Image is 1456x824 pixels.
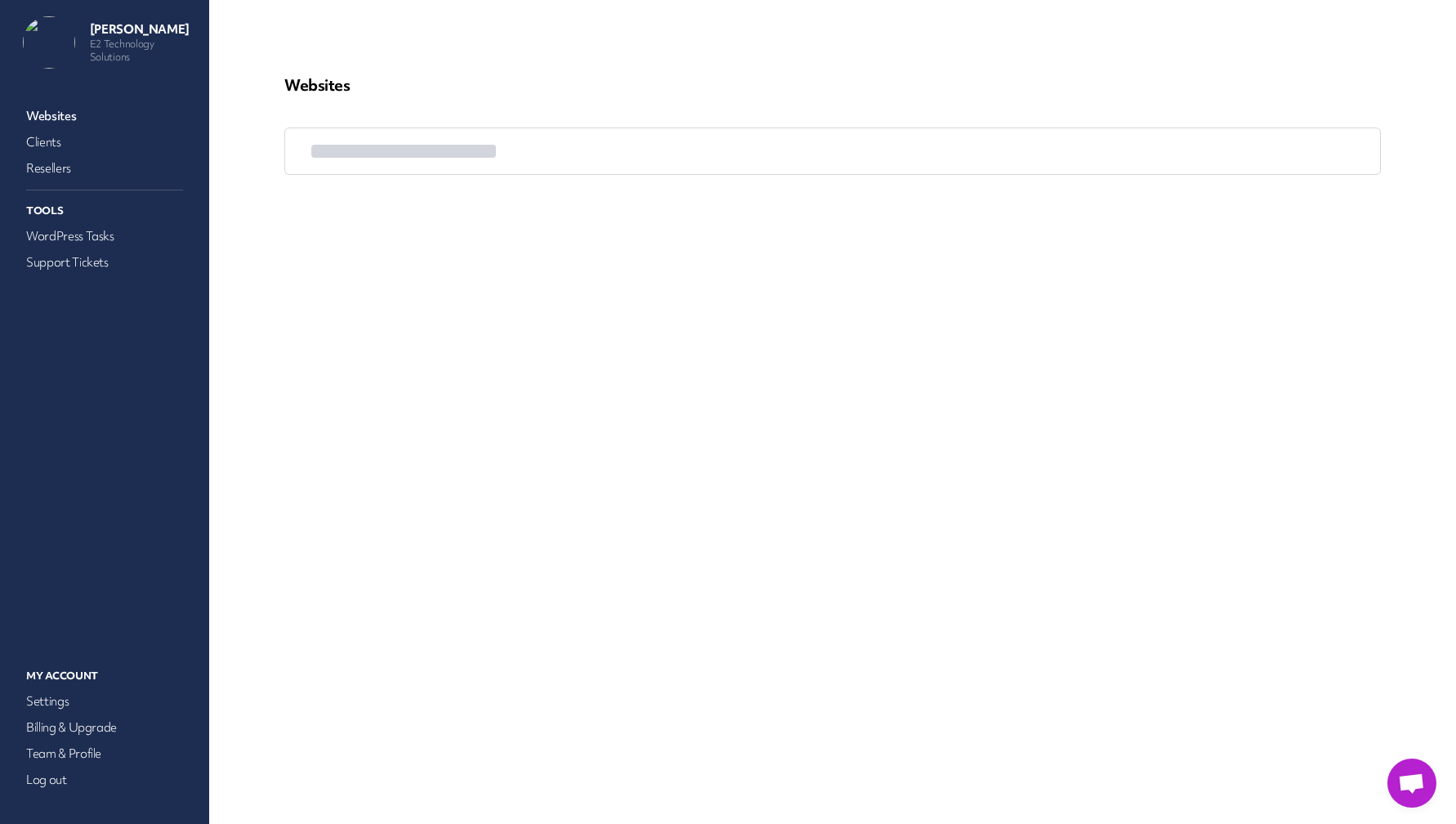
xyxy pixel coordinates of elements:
[23,251,186,274] a: Support Tickets
[23,665,186,687] p: My Account
[23,716,186,739] a: Billing & Upgrade
[1387,759,1436,808] a: Open chat
[23,157,186,180] a: Resellers
[23,742,186,765] a: Team & Profile
[284,75,1381,95] p: Websites
[23,690,186,713] a: Settings
[90,38,196,64] p: E2 Technology Solutions
[23,768,186,791] a: Log out
[23,225,186,248] a: WordPress Tasks
[23,105,186,128] a: Websites
[23,131,186,154] a: Clients
[23,200,186,222] p: Tools
[90,21,196,38] p: [PERSON_NAME]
